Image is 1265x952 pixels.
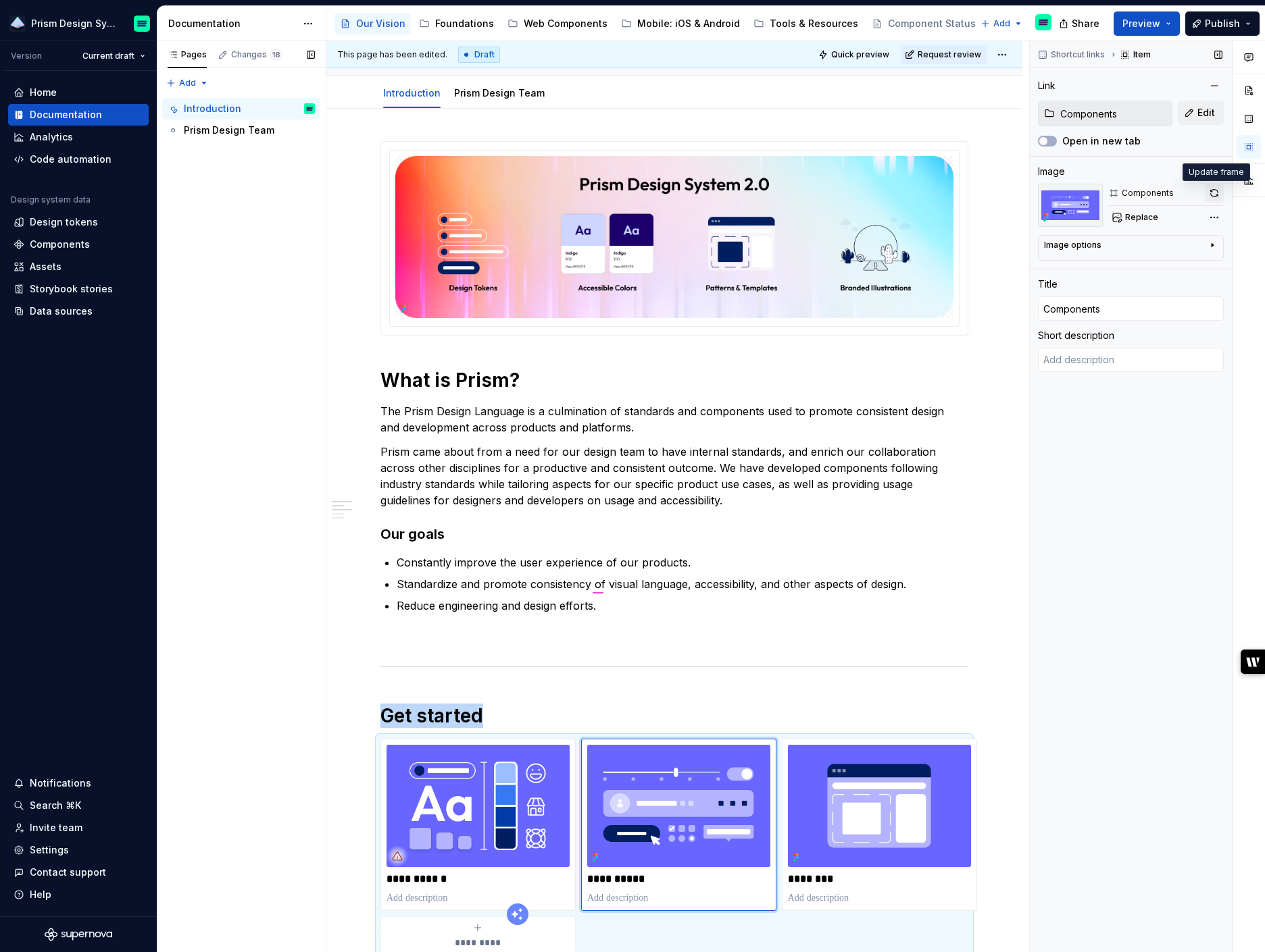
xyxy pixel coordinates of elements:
span: Edit [1197,106,1215,120]
a: Data sources [8,300,149,322]
h1: What is Prism? [380,368,968,392]
a: Our Vision [334,13,411,34]
div: Changes [231,49,282,60]
p: Prism came about from a need for our design team to have internal standards, and enrich our colla... [380,444,968,508]
div: Help [30,888,51,901]
div: Mobile: iOS & Android [637,17,740,30]
span: Publish [1205,17,1240,30]
button: Edit [1178,101,1224,125]
div: Design tokens [30,215,98,229]
img: Emiliano Rodriguez [304,103,315,114]
div: Image options [1044,240,1101,250]
a: Settings [8,839,149,861]
button: Quick preview [814,45,895,64]
div: Draft [458,47,500,63]
p: Constantly improve the user experience of our products. [397,554,968,571]
button: Search ⌘K [8,795,149,816]
button: Shortcut links [1034,45,1111,64]
a: Storybook stories [8,278,149,300]
div: Storybook stories [30,282,113,296]
button: Add [976,14,1027,33]
span: Quick preview [831,49,889,60]
button: Notifications [8,772,149,794]
a: Invite team [8,817,149,839]
span: Add [179,78,196,88]
p: Standardize and promote consistency of visual language, accessibility, and other aspects of design. [397,576,968,592]
svg: Supernova Logo [45,928,112,941]
div: Web Components [524,17,607,30]
div: Settings [30,843,69,857]
span: Add [993,18,1010,29]
span: Replace [1125,212,1158,223]
div: Search ⌘K [30,799,81,812]
button: Request review [901,45,987,64]
button: Preview [1114,11,1180,36]
div: Home [30,86,57,99]
div: Foundations [435,17,494,30]
img: Emiliano Rodriguez [1035,14,1051,30]
div: Short description [1038,329,1114,342]
button: Add [162,74,213,92]
div: Contact support [30,866,106,879]
p: The Prism Design Language is a culmination of standards and components used to promote consistent... [380,403,968,435]
a: Component Status [866,13,996,34]
button: Current draft [76,47,151,65]
span: 18 [270,49,282,60]
h3: Our goals [380,525,968,544]
a: Design tokens [8,211,149,233]
span: Preview [1122,17,1160,30]
div: Documentation [168,17,296,30]
span: This page has been edited. [337,49,447,60]
div: Analytics [30,130,73,144]
div: Code automation [30,153,111,166]
a: Analytics [8,126,149,148]
a: Home [8,82,149,103]
button: Help [8,884,149,905]
button: Publish [1185,11,1260,36]
a: Tools & Resources [748,13,864,34]
h1: Get started [380,704,968,728]
div: Components [30,238,90,251]
div: Introduction [184,102,241,115]
div: Introduction [378,78,446,107]
div: Version [11,51,42,61]
button: Image options [1044,240,1218,256]
div: Invite team [30,821,82,835]
div: Our Vision [356,17,405,30]
a: Introduction [383,87,441,99]
img: Emiliano Rodriguez [134,16,150,32]
img: Components [1038,184,1103,227]
div: Tools & Resources [770,17,858,30]
button: Share [1052,11,1108,36]
div: Data sources [30,305,93,318]
div: Assets [30,260,61,273]
a: Foundations [414,13,499,34]
a: Documentation [8,104,149,126]
span: Current draft [82,51,134,61]
a: Assets [8,256,149,277]
div: Update frame [1183,163,1250,181]
span: Shortcut links [1051,49,1105,60]
span: Share [1072,17,1099,30]
a: Components [8,234,149,255]
div: Page tree [334,10,974,37]
div: Design system data [11,194,91,205]
a: IntroductionEmiliano Rodriguez [162,98,320,120]
div: Prism Design Team [184,124,274,137]
div: Link [1038,79,1056,92]
a: Web Components [502,13,613,34]
div: Prism Design Team [449,78,550,107]
div: Component Status [888,17,976,30]
div: Title [1038,277,1058,291]
div: Image [1038,165,1065,178]
img: 9b6b964a-53fc-4bc9-b355-cdb05cf83bcb.png [9,16,26,32]
div: Page tree [162,98,320,141]
button: Contact support [8,862,149,883]
button: Replace [1108,208,1164,227]
p: Reduce engineering and design efforts. [397,598,968,614]
button: Prism Design SystemEmiliano Rodriguez [3,9,154,38]
div: Documentation [30,108,102,122]
a: Prism Design Team [162,120,320,141]
div: Prism Design System [31,17,118,30]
